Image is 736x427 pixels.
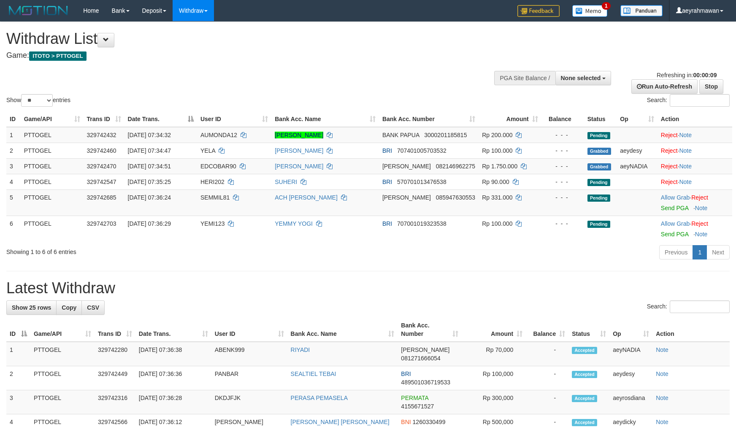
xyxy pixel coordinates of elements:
td: 329742280 [95,342,135,366]
div: - - - [545,131,581,139]
a: Allow Grab [661,194,690,201]
td: Rp 300,000 [462,390,526,414]
td: PTTOGEL [30,342,95,366]
th: User ID: activate to sort column ascending [211,318,287,342]
label: Search: [647,300,730,313]
td: PANBAR [211,366,287,390]
a: Next [706,245,730,259]
span: [DATE] 07:34:32 [128,132,171,138]
span: [DATE] 07:34:51 [128,163,171,170]
span: Copy 4155671527 to clipboard [401,403,434,410]
th: Bank Acc. Name: activate to sort column ascending [287,318,398,342]
a: Reject [691,220,708,227]
span: [PERSON_NAME] [382,163,431,170]
td: PTTOGEL [21,158,84,174]
td: 3 [6,158,21,174]
th: Trans ID: activate to sort column ascending [84,111,124,127]
th: Status: activate to sort column ascending [568,318,609,342]
span: · [661,220,691,227]
span: Copy 707401005703532 to clipboard [397,147,446,154]
a: Reject [661,178,678,185]
td: · [658,174,732,189]
select: Showentries [21,94,53,107]
a: Stop [699,79,723,94]
a: YEMMY YOGI [275,220,313,227]
span: Copy 707001019323538 to clipboard [397,220,446,227]
span: YELA [200,147,215,154]
td: PTTOGEL [21,189,84,216]
td: 2 [6,143,21,158]
span: YEMI123 [200,220,225,227]
a: Reject [661,163,678,170]
td: aeyNADIA [617,158,658,174]
th: User ID: activate to sort column ascending [197,111,271,127]
span: Rp 90.000 [482,178,509,185]
div: - - - [545,146,581,155]
td: aeyNADIA [609,342,652,366]
td: [DATE] 07:36:38 [135,342,211,366]
span: BRI [382,220,392,227]
img: Button%20Memo.svg [572,5,608,17]
a: Note [679,132,692,138]
a: CSV [81,300,105,315]
td: PTTOGEL [21,216,84,242]
span: 329742703 [87,220,116,227]
th: Status [584,111,617,127]
span: Pending [587,221,610,228]
a: RIYADI [291,346,310,353]
div: PGA Site Balance / [494,71,555,85]
a: Note [695,205,708,211]
a: Show 25 rows [6,300,57,315]
a: Allow Grab [661,220,690,227]
span: PERMATA [401,395,428,401]
span: BRI [382,178,392,185]
div: - - - [545,219,581,228]
h1: Latest Withdraw [6,280,730,297]
td: PTTOGEL [21,174,84,189]
td: Rp 100,000 [462,366,526,390]
span: Refreshing in: [657,72,717,78]
img: MOTION_logo.png [6,4,70,17]
span: · [661,194,691,201]
a: PERASA PEMASELA [291,395,348,401]
td: aeydesy [609,366,652,390]
input: Search: [670,300,730,313]
span: 329742685 [87,194,116,201]
span: Copy 082146962275 to clipboard [436,163,475,170]
h1: Withdraw List [6,30,482,47]
td: PTTOGEL [21,127,84,143]
span: ITOTO > PTTOGEL [29,51,87,61]
label: Search: [647,94,730,107]
a: [PERSON_NAME] [275,147,323,154]
span: 1 [602,2,611,10]
span: Copy 570701013476538 to clipboard [397,178,446,185]
th: Bank Acc. Name: activate to sort column ascending [271,111,379,127]
span: BANK PAPUA [382,132,419,138]
td: · [658,216,732,242]
td: - [526,366,568,390]
h4: Game: [6,51,482,60]
th: ID: activate to sort column descending [6,318,30,342]
th: Action [652,318,730,342]
span: 329742460 [87,147,116,154]
img: panduan.png [620,5,663,16]
a: Previous [659,245,693,259]
span: Rp 200.000 [482,132,512,138]
th: Balance: activate to sort column ascending [526,318,568,342]
strong: 00:00:09 [693,72,717,78]
th: Action [658,111,732,127]
span: Copy 085947630553 to clipboard [436,194,475,201]
td: [DATE] 07:36:28 [135,390,211,414]
a: Note [656,419,668,425]
span: Accepted [572,347,597,354]
td: 4 [6,174,21,189]
td: ABENK999 [211,342,287,366]
span: 329742470 [87,163,116,170]
span: BRI [382,147,392,154]
th: Amount: activate to sort column ascending [479,111,541,127]
a: [PERSON_NAME] [275,163,323,170]
th: Op: activate to sort column ascending [609,318,652,342]
span: None selected [561,75,601,81]
th: Amount: activate to sort column ascending [462,318,526,342]
a: Note [679,147,692,154]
